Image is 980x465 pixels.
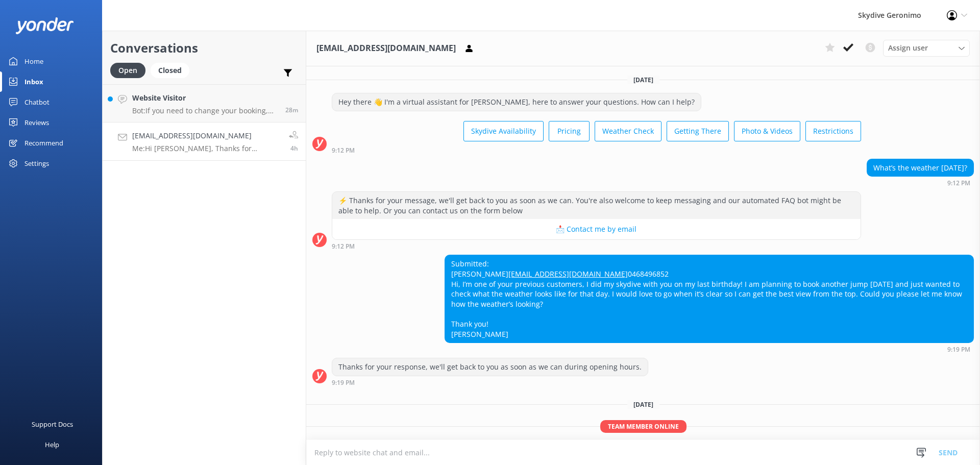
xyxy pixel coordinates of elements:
[332,219,861,239] button: 📩 Contact me by email
[103,123,306,161] a: [EMAIL_ADDRESS][DOMAIN_NAME]Me:Hi [PERSON_NAME], Thanks for reaching out! At this stage the forec...
[110,64,151,76] a: Open
[24,133,63,153] div: Recommend
[445,255,973,342] div: Submitted: [PERSON_NAME] 0468496852 Hi, I’m one of your previous customers, I did my skydive with...
[45,434,59,455] div: Help
[667,121,729,141] button: Getting There
[463,121,544,141] button: Skydive Availability
[867,179,974,186] div: Oct 07 2025 09:12pm (UTC +08:00) Australia/Perth
[332,146,861,154] div: Oct 07 2025 09:12pm (UTC +08:00) Australia/Perth
[867,159,973,177] div: What’s the weather [DATE]?
[285,106,298,114] span: Oct 08 2025 02:47pm (UTC +08:00) Australia/Perth
[290,144,298,153] span: Oct 08 2025 10:46am (UTC +08:00) Australia/Perth
[445,346,974,353] div: Oct 07 2025 09:19pm (UTC +08:00) Australia/Perth
[888,42,928,54] span: Assign user
[15,17,74,34] img: yonder-white-logo.png
[32,414,73,434] div: Support Docs
[627,400,659,409] span: [DATE]
[332,358,648,376] div: Thanks for your response, we'll get back to you as soon as we can during opening hours.
[332,93,701,111] div: Hey there 👋 I'm a virtual assistant for [PERSON_NAME], here to answer your questions. How can I h...
[947,347,970,353] strong: 9:19 PM
[103,84,306,123] a: Website VisitorBot:If you need to change your booking, please call [PHONE_NUMBER] or email [EMAIL...
[600,420,687,433] span: Team member online
[132,106,278,115] p: Bot: If you need to change your booking, please call [PHONE_NUMBER] or email [EMAIL_ADDRESS][DOMA...
[151,63,189,78] div: Closed
[332,380,355,386] strong: 9:19 PM
[805,121,861,141] button: Restrictions
[316,42,456,55] h3: [EMAIL_ADDRESS][DOMAIN_NAME]
[132,144,281,153] p: Me: Hi [PERSON_NAME], Thanks for reaching out! At this stage the forecast is looking a bit cloudy...
[24,71,43,92] div: Inbox
[595,121,661,141] button: Weather Check
[24,112,49,133] div: Reviews
[508,269,628,279] a: [EMAIL_ADDRESS][DOMAIN_NAME]
[24,92,50,112] div: Chatbot
[24,51,43,71] div: Home
[549,121,590,141] button: Pricing
[627,76,659,84] span: [DATE]
[332,192,861,219] div: ⚡ Thanks for your message, we'll get back to you as soon as we can. You're also welcome to keep m...
[734,121,800,141] button: Photo & Videos
[151,64,194,76] a: Closed
[132,130,281,141] h4: [EMAIL_ADDRESS][DOMAIN_NAME]
[110,38,298,58] h2: Conversations
[332,243,355,250] strong: 9:12 PM
[332,242,861,250] div: Oct 07 2025 09:12pm (UTC +08:00) Australia/Perth
[947,180,970,186] strong: 9:12 PM
[883,40,970,56] div: Assign User
[332,379,648,386] div: Oct 07 2025 09:19pm (UTC +08:00) Australia/Perth
[132,92,278,104] h4: Website Visitor
[332,148,355,154] strong: 9:12 PM
[24,153,49,174] div: Settings
[110,63,145,78] div: Open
